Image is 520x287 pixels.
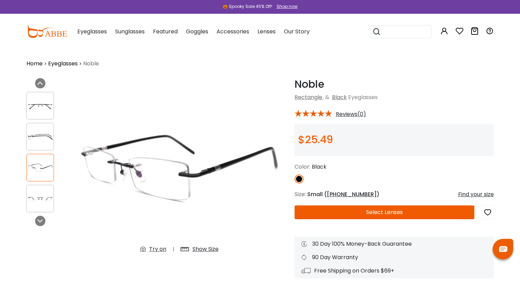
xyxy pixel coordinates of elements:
img: Noble Black TR Eyeglasses , SpringHinges , NosePads Frames from ABBE Glasses [27,192,54,205]
div: Free Shipping on Orders $69+ [301,267,487,275]
span: Accessories [217,28,249,35]
div: Find your size [458,190,494,199]
img: Noble Black TR Eyeglasses , SpringHinges , NosePads Frames from ABBE Glasses [27,99,54,113]
div: Try on [149,245,166,253]
span: Reviews(0) [336,111,366,117]
span: Eyeglasses [348,93,378,101]
span: Black [312,163,327,171]
a: Shop now [273,3,298,9]
a: Rectangle [295,93,322,101]
span: $25.49 [298,132,333,147]
button: Select Lenses [295,205,475,219]
span: Sunglasses [115,28,145,35]
img: abbeglasses.com [26,25,67,38]
span: Size: [295,190,306,198]
span: Color: [295,163,310,171]
div: Show Size [192,245,219,253]
span: Goggles [186,28,208,35]
span: Featured [153,28,178,35]
img: chat [499,246,507,252]
span: Eyeglasses [77,28,107,35]
span: Noble [83,60,99,68]
img: Noble Black TR Eyeglasses , SpringHinges , NosePads Frames from ABBE Glasses [71,78,288,259]
h1: Noble [295,78,494,91]
span: Lenses [257,28,276,35]
span: [PHONE_NUMBER] [327,190,377,198]
div: 90 Day Warranty [301,253,487,262]
span: & [324,93,331,101]
img: Noble Black TR Eyeglasses , SpringHinges , NosePads Frames from ABBE Glasses [27,161,54,174]
a: Eyeglasses [48,60,78,68]
a: Home [26,60,43,68]
img: Noble Black TR Eyeglasses , SpringHinges , NosePads Frames from ABBE Glasses [27,130,54,143]
div: 🎃 Spooky Sale 45% Off! [223,3,272,10]
div: Shop now [277,3,298,10]
span: Small ( ) [307,190,379,198]
span: Our Story [284,28,310,35]
div: 30 Day 100% Money-Back Guarantee [301,240,487,248]
a: Black [332,93,347,101]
